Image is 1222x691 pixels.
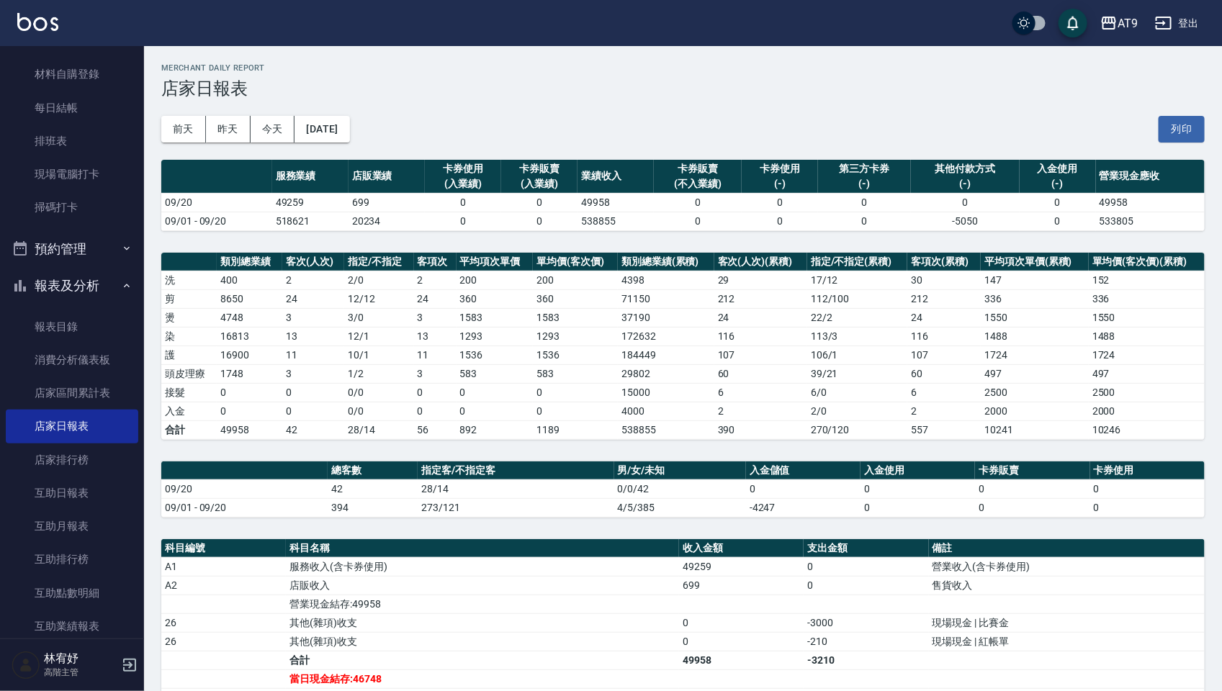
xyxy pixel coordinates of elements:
[822,176,907,191] div: (-)
[1090,479,1205,498] td: 0
[286,557,679,576] td: 服務收入(含卡券使用)
[282,327,344,345] td: 13
[861,461,975,480] th: 入金使用
[981,420,1089,439] td: 10241
[742,193,818,212] td: 0
[1090,498,1205,517] td: 0
[414,308,457,327] td: 3
[1089,420,1205,439] td: 10246
[12,651,40,679] img: Person
[804,557,928,576] td: 0
[344,289,413,308] td: 12 / 12
[161,327,217,345] td: 染
[975,498,1090,517] td: 0
[929,576,1205,595] td: 售貨收入
[1089,308,1205,327] td: 1550
[679,651,804,669] td: 49958
[217,327,282,345] td: 16813
[282,345,344,364] td: 11
[161,63,1205,73] h2: Merchant Daily Report
[578,193,654,212] td: 49958
[217,402,282,420] td: 0
[981,271,1089,289] td: 147
[807,308,907,327] td: 22 / 2
[807,327,907,345] td: 113 / 3
[981,345,1089,364] td: 1724
[6,376,138,410] a: 店家區間累計表
[533,345,618,364] td: 1536
[161,193,272,212] td: 09/20
[742,212,818,230] td: 0
[6,125,138,158] a: 排班表
[1059,9,1087,37] button: save
[428,176,498,191] div: (入業績)
[344,420,413,439] td: 28/14
[714,289,807,308] td: 212
[501,193,578,212] td: 0
[714,253,807,271] th: 客次(人次)(累積)
[286,576,679,595] td: 店販收入
[1089,364,1205,383] td: 497
[618,345,714,364] td: 184449
[428,161,498,176] div: 卡券使用
[1089,271,1205,289] td: 152
[161,498,328,517] td: 09/01 - 09/20
[807,383,907,402] td: 6 / 0
[746,479,861,498] td: 0
[344,383,413,402] td: 0 / 0
[1023,176,1092,191] div: (-)
[161,116,206,143] button: 前天
[614,479,746,498] td: 0/0/42
[328,498,418,517] td: 394
[414,271,457,289] td: 2
[414,253,457,271] th: 客項次
[217,383,282,402] td: 0
[161,289,217,308] td: 剪
[911,212,1020,230] td: -5050
[344,271,413,289] td: 2 / 0
[907,402,981,420] td: 2
[981,253,1089,271] th: 平均項次單價(累積)
[618,327,714,345] td: 172632
[286,613,679,632] td: 其他(雜項)收支
[807,345,907,364] td: 106 / 1
[282,253,344,271] th: 客次(人次)
[679,539,804,558] th: 收入金額
[344,402,413,420] td: 0 / 0
[414,402,457,420] td: 0
[929,632,1205,651] td: 現場現金 | 紅帳單
[654,193,742,212] td: 0
[818,212,911,230] td: 0
[714,402,807,420] td: 2
[533,327,618,345] td: 1293
[217,308,282,327] td: 4748
[533,364,618,383] td: 583
[418,479,614,498] td: 28/14
[6,410,138,443] a: 店家日報表
[907,420,981,439] td: 557
[679,576,804,595] td: 699
[822,161,907,176] div: 第三方卡券
[505,176,574,191] div: (入業績)
[981,289,1089,308] td: 336
[161,212,272,230] td: 09/01 - 09/20
[282,308,344,327] td: 3
[6,343,138,376] a: 消費分析儀表板
[282,420,344,439] td: 42
[1089,327,1205,345] td: 1488
[804,613,928,632] td: -3000
[501,212,578,230] td: 0
[981,364,1089,383] td: 497
[1159,116,1205,143] button: 列印
[217,364,282,383] td: 1748
[807,420,907,439] td: 270/120
[217,289,282,308] td: 8650
[679,632,804,651] td: 0
[915,161,1016,176] div: 其他付款方式
[286,539,679,558] th: 科目名稱
[457,327,534,345] td: 1293
[1089,253,1205,271] th: 單均價(客次價)(累積)
[161,253,1205,440] table: a dense table
[1095,9,1144,38] button: AT9
[907,345,981,364] td: 107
